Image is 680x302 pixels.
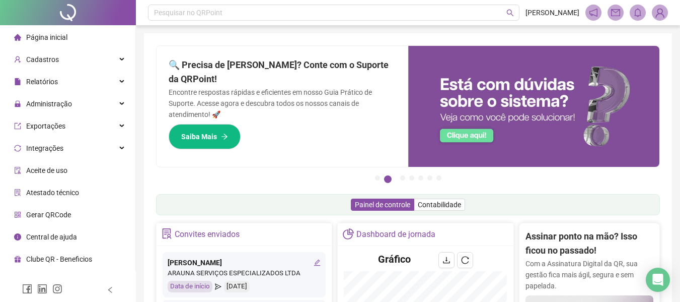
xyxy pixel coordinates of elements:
[461,256,469,264] span: reload
[168,268,321,279] div: ARAUNA SERVIÇOS ESPECIALIZADOS LTDA
[26,33,67,41] span: Página inicial
[652,5,667,20] img: 93083
[436,175,441,180] button: 7
[169,87,396,120] p: Encontre respostas rápidas e eficientes em nosso Guia Prático de Suporte. Acesse agora e descubra...
[14,123,21,130] span: export
[169,58,396,87] h2: 🔍 Precisa de [PERSON_NAME]? Conte com o Suporte da QRPoint!
[418,175,423,180] button: 5
[168,257,321,268] div: [PERSON_NAME]
[314,259,321,266] span: edit
[14,78,21,85] span: file
[14,56,21,63] span: user-add
[107,286,114,293] span: left
[14,34,21,41] span: home
[409,175,414,180] button: 4
[26,55,59,64] span: Cadastros
[169,124,241,149] button: Saiba Mais
[221,133,228,140] span: arrow-right
[22,284,32,294] span: facebook
[14,233,21,240] span: info-circle
[427,175,432,180] button: 6
[384,175,392,183] button: 2
[418,201,461,209] span: Contabilidade
[26,122,65,130] span: Exportações
[26,166,67,174] span: Aceite de uso
[37,284,47,294] span: linkedin
[26,211,71,219] span: Gerar QRCode
[52,284,62,294] span: instagram
[611,8,620,17] span: mail
[14,145,21,152] span: sync
[14,100,21,107] span: lock
[525,258,653,291] p: Com a Assinatura Digital da QR, sua gestão fica mais ágil, segura e sem papelada.
[356,226,435,243] div: Dashboard de jornada
[343,228,353,239] span: pie-chart
[26,144,63,152] span: Integrações
[215,281,221,292] span: send
[162,228,172,239] span: solution
[355,201,410,209] span: Painel de controle
[14,189,21,196] span: solution
[506,9,514,17] span: search
[26,100,72,108] span: Administração
[375,175,380,180] button: 1
[224,281,250,292] div: [DATE]
[442,256,450,264] span: download
[525,7,579,18] span: [PERSON_NAME]
[400,175,405,180] button: 3
[26,78,58,86] span: Relatórios
[525,229,653,258] h2: Assinar ponto na mão? Isso ficou no passado!
[26,255,92,263] span: Clube QR - Beneficios
[14,211,21,218] span: qrcode
[633,8,642,17] span: bell
[408,46,660,167] img: banner%2F0cf4e1f0-cb71-40ef-aa93-44bd3d4ee559.png
[175,226,240,243] div: Convites enviados
[26,189,79,197] span: Atestado técnico
[168,281,212,292] div: Data de início
[589,8,598,17] span: notification
[646,268,670,292] div: Open Intercom Messenger
[181,131,217,142] span: Saiba Mais
[14,256,21,263] span: gift
[378,252,411,266] h4: Gráfico
[26,233,77,241] span: Central de ajuda
[14,167,21,174] span: audit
